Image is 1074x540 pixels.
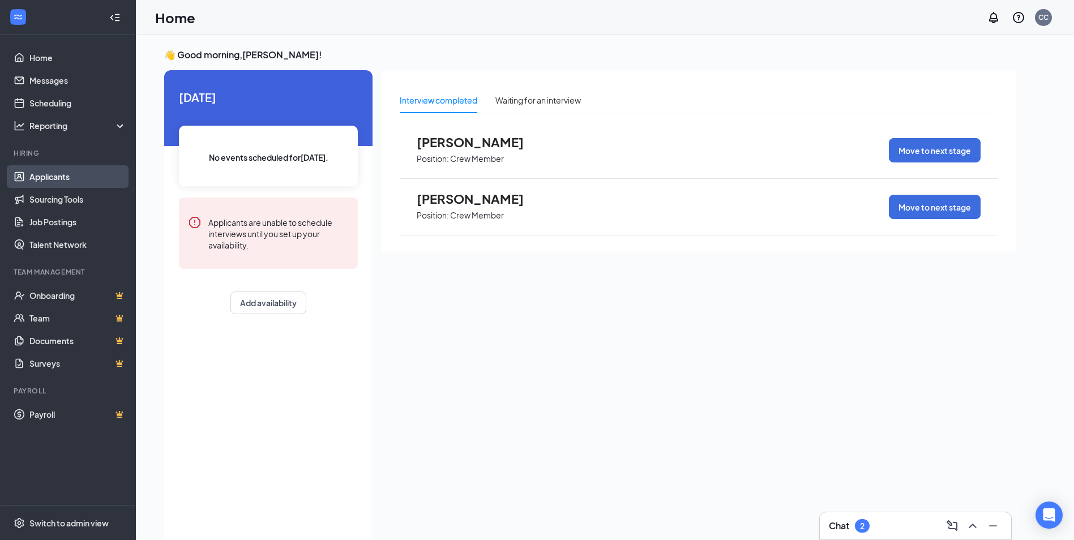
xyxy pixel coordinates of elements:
[188,216,202,229] svg: Error
[943,517,961,535] button: ComposeMessage
[155,8,195,27] h1: Home
[29,211,126,233] a: Job Postings
[29,284,126,307] a: OnboardingCrown
[889,195,981,219] button: Move to next stage
[417,210,449,221] p: Position:
[230,292,306,314] button: Add availability
[829,520,849,532] h3: Chat
[1012,11,1025,24] svg: QuestionInfo
[495,94,581,106] div: Waiting for an interview
[14,517,25,529] svg: Settings
[945,519,959,533] svg: ComposeMessage
[29,517,109,529] div: Switch to admin view
[29,352,126,375] a: SurveysCrown
[208,216,349,251] div: Applicants are unable to schedule interviews until you set up your availability.
[987,11,1000,24] svg: Notifications
[29,307,126,329] a: TeamCrown
[1038,12,1049,22] div: CC
[860,521,865,531] div: 2
[29,120,127,131] div: Reporting
[964,517,982,535] button: ChevronUp
[29,403,126,426] a: PayrollCrown
[164,49,1016,61] h3: 👋 Good morning, [PERSON_NAME] !
[889,138,981,162] button: Move to next stage
[29,233,126,256] a: Talent Network
[14,120,25,131] svg: Analysis
[14,386,124,396] div: Payroll
[29,92,126,114] a: Scheduling
[14,267,124,277] div: Team Management
[417,153,449,164] p: Position:
[14,148,124,158] div: Hiring
[417,135,541,149] span: [PERSON_NAME]
[29,188,126,211] a: Sourcing Tools
[450,210,504,221] p: Crew Member
[29,69,126,92] a: Messages
[986,519,1000,533] svg: Minimize
[29,165,126,188] a: Applicants
[209,151,328,164] span: No events scheduled for [DATE] .
[179,88,358,106] span: [DATE]
[109,12,121,23] svg: Collapse
[450,153,504,164] p: Crew Member
[984,517,1002,535] button: Minimize
[417,191,541,206] span: [PERSON_NAME]
[12,11,24,23] svg: WorkstreamLogo
[400,94,477,106] div: Interview completed
[966,519,979,533] svg: ChevronUp
[29,46,126,69] a: Home
[29,329,126,352] a: DocumentsCrown
[1036,502,1063,529] div: Open Intercom Messenger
